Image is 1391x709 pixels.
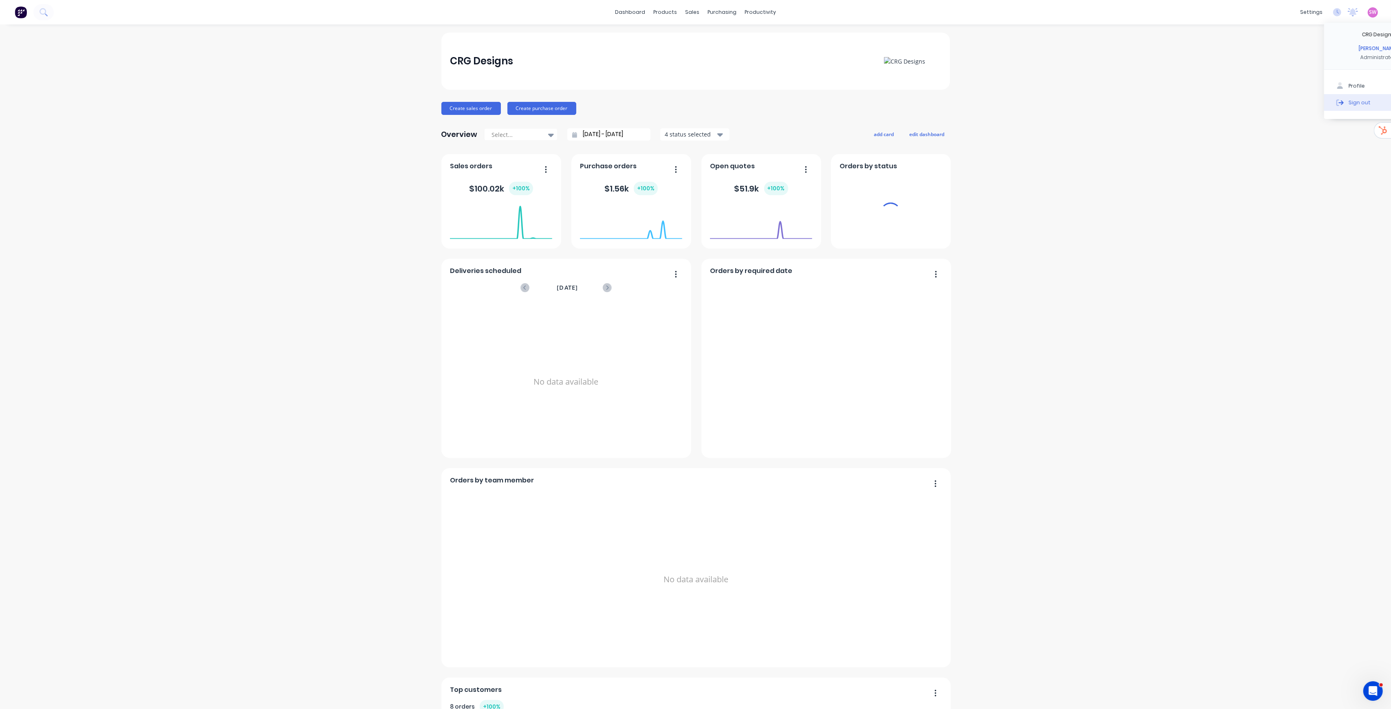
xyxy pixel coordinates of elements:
div: + 100 % [509,182,533,195]
div: purchasing [703,6,741,18]
div: $ 51.9k [734,182,788,195]
div: No data available [450,489,942,670]
img: Factory [15,6,27,18]
button: Create purchase order [507,102,576,115]
div: Sign out [1349,99,1371,106]
div: + 100 % [764,182,788,195]
div: products [649,6,681,18]
button: Create sales order [441,102,501,115]
div: settings [1296,6,1327,18]
div: $ 1.56k [604,182,658,195]
div: $ 100.02k [469,182,533,195]
button: edit dashboard [904,129,950,139]
span: [DATE] [557,283,578,292]
img: CRG Designs [884,57,925,66]
iframe: Intercom live chat [1363,681,1383,701]
div: Profile [1349,82,1365,90]
div: productivity [741,6,780,18]
span: Orders by team member [450,476,534,485]
div: + 100 % [634,182,658,195]
button: 4 status selected [660,128,730,141]
button: go back [5,3,21,19]
div: 4 status selected [665,130,716,139]
a: dashboard [611,6,649,18]
div: Close [143,4,158,18]
span: SW [1369,9,1377,16]
span: Open quotes [710,161,755,171]
div: No data available [450,303,682,461]
div: sales [681,6,703,18]
div: Overview [441,126,478,143]
div: CRG Designs [450,53,513,69]
button: add card [869,129,899,139]
span: Orders by status [840,161,897,171]
span: Top customers [450,685,502,695]
span: Purchase orders [580,161,637,171]
span: Sales orders [450,161,492,171]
